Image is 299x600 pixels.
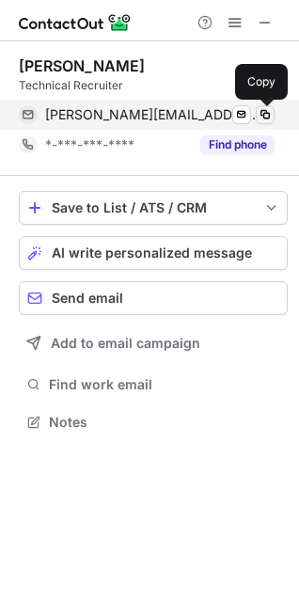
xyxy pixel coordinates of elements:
span: Find work email [49,376,280,393]
div: Save to List / ATS / CRM [52,200,255,215]
img: ContactOut v5.3.10 [19,11,132,34]
span: Send email [52,291,123,306]
button: Find work email [19,371,288,398]
button: Send email [19,281,288,315]
div: [PERSON_NAME] [19,56,145,75]
span: Add to email campaign [51,336,200,351]
button: Reveal Button [200,135,275,154]
button: Add to email campaign [19,326,288,360]
div: Technical Recruiter [19,77,288,94]
button: Notes [19,409,288,435]
span: AI write personalized message [52,245,252,261]
span: [PERSON_NAME][EMAIL_ADDRESS][DOMAIN_NAME] [45,106,260,123]
span: Notes [49,414,280,431]
button: save-profile-one-click [19,191,288,225]
button: AI write personalized message [19,236,288,270]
